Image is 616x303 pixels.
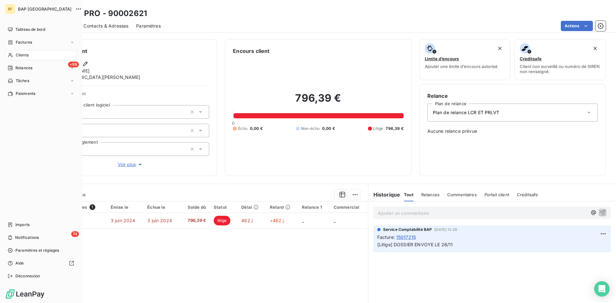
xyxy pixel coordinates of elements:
[15,222,30,228] span: Imports
[514,39,606,80] button: CreditsafeClient non surveillé ou numéro de SIREN non renseigné.
[427,92,598,100] h6: Relance
[250,126,263,131] span: 0,00 €
[484,192,509,197] span: Portail client
[270,218,284,223] span: +462 j
[383,227,432,232] span: Service Comptabilité BAP
[147,218,172,223] span: 3 juin 2024
[425,64,498,69] span: Ajouter une limite d’encours autorisé
[16,52,29,58] span: Clients
[427,128,598,134] span: Aucune relance prévue
[15,65,32,71] span: Relances
[56,8,147,19] h3: REPAR PRO - 90002621
[16,39,32,45] span: Factures
[15,27,45,32] span: Tableau de bord
[18,6,72,12] span: BAP [GEOGRAPHIC_DATA]
[520,64,600,74] span: Client non surveillé ou numéro de SIREN non renseigné.
[214,216,230,225] span: litige
[373,126,383,131] span: Litige
[39,47,209,55] h6: Informations client
[52,74,141,80] span: [DEMOGRAPHIC_DATA][PERSON_NAME]
[594,281,610,297] div: Open Intercom Messenger
[68,62,79,67] span: +99
[301,126,320,131] span: Non-échu
[15,235,39,240] span: Notifications
[270,205,294,210] div: Retard
[447,192,477,197] span: Commentaires
[232,121,235,126] span: 0
[241,218,252,223] span: 462 j
[52,161,209,168] button: Voir plus
[368,191,400,198] h6: Historique
[184,205,206,210] div: Solde dû
[233,47,269,55] h6: Encours client
[322,126,335,131] span: 0,00 €
[15,260,24,266] span: Aide
[111,218,135,223] span: 3 juin 2024
[377,234,395,240] span: Facture :
[184,217,206,224] span: 796,39 €
[233,92,403,111] h2: 796,39 €
[15,248,59,253] span: Paramètres et réglages
[386,126,403,131] span: 796,39 €
[241,205,262,210] div: Délai
[71,231,79,237] span: 74
[334,205,364,210] div: Commercial
[434,228,457,231] span: [DATE] 12:26
[238,126,247,131] span: Échu
[118,161,143,168] span: Voir plus
[396,234,416,240] span: 15017215
[421,192,440,197] span: Relances
[334,218,336,223] span: _
[419,39,511,80] button: Limite d’encoursAjouter une limite d’encours autorisé
[83,23,128,29] span: Contacts & Adresses
[377,242,453,247] span: [Litige] DOSSIER ENVOYE LE 26/11
[52,91,209,100] span: Propriétés Client
[214,205,234,210] div: Statut
[302,205,326,210] div: Relance 1
[147,205,176,210] div: Échue le
[16,91,35,97] span: Paiements
[433,109,499,116] span: Plan de relance LCR ET PRLVT
[404,192,414,197] span: Tout
[561,21,593,31] button: Actions
[5,258,77,268] a: Aide
[90,204,95,210] span: 1
[302,218,304,223] span: _
[5,4,15,14] div: BF
[136,23,161,29] span: Paramètres
[15,273,40,279] span: Déconnexion
[16,78,29,84] span: Tâches
[5,289,45,299] img: Logo LeanPay
[517,192,538,197] span: Creditsafe
[425,56,459,61] span: Limite d’encours
[111,205,140,210] div: Émise le
[520,56,542,61] span: Creditsafe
